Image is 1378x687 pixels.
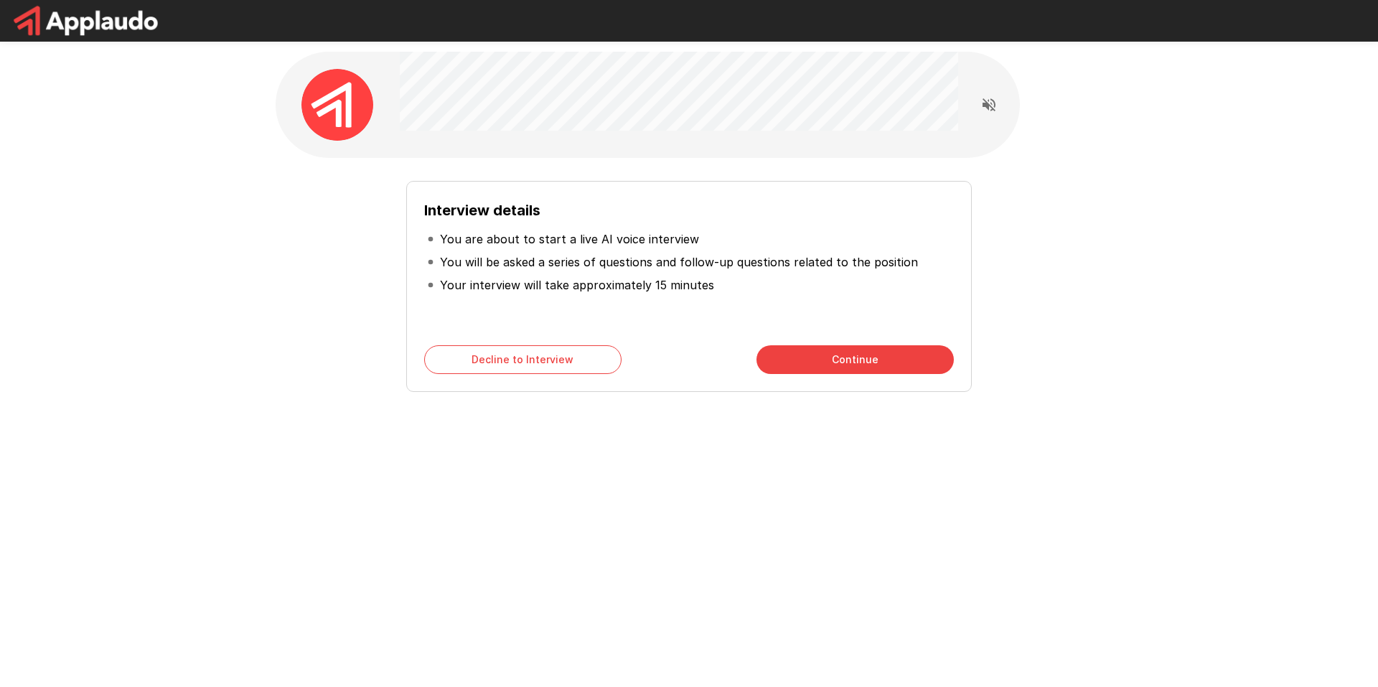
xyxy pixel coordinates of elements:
[440,230,699,248] p: You are about to start a live AI voice interview
[424,202,540,219] b: Interview details
[440,276,714,294] p: Your interview will take approximately 15 minutes
[424,345,622,374] button: Decline to Interview
[975,90,1003,119] button: Read questions aloud
[756,345,954,374] button: Continue
[440,253,918,271] p: You will be asked a series of questions and follow-up questions related to the position
[301,69,373,141] img: applaudo_avatar.png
